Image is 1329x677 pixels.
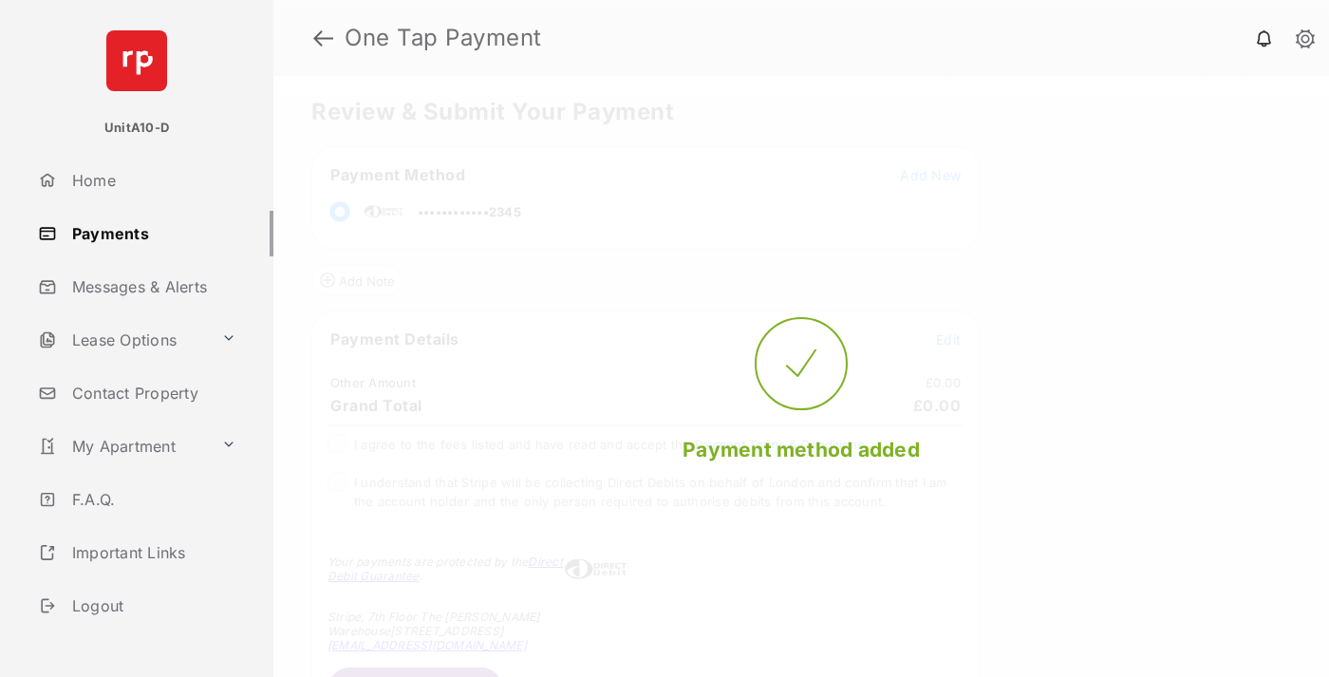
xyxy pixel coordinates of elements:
span: Payment method added [683,438,920,461]
a: Contact Property [30,370,273,416]
a: Payments [30,211,273,256]
a: F.A.Q. [30,477,273,522]
p: UnitA10-D [104,119,169,138]
a: My Apartment [30,423,214,469]
strong: One Tap Payment [345,27,542,49]
a: Home [30,158,273,203]
a: Logout [30,583,273,629]
a: Lease Options [30,317,214,363]
a: Messages & Alerts [30,264,273,310]
img: svg+xml;base64,PHN2ZyB4bWxucz0iaHR0cDovL3d3dy53My5vcmcvMjAwMC9zdmciIHdpZHRoPSI2NCIgaGVpZ2h0PSI2NC... [106,30,167,91]
a: Important Links [30,530,244,575]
